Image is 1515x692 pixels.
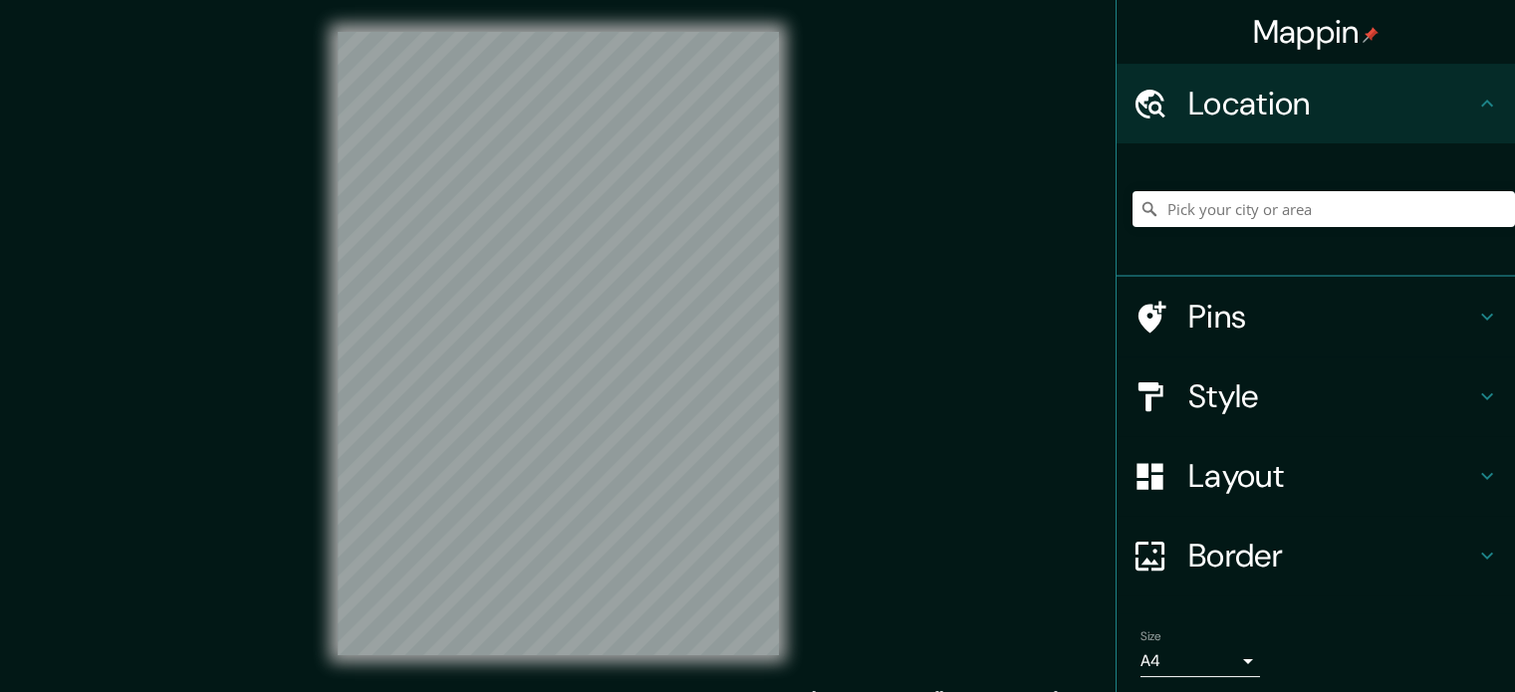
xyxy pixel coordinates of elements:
[1253,12,1380,52] h4: Mappin
[1188,536,1475,576] h4: Border
[1117,64,1515,143] div: Location
[1140,645,1260,677] div: A4
[1188,456,1475,496] h4: Layout
[338,32,779,655] canvas: Map
[1188,84,1475,123] h4: Location
[1117,356,1515,436] div: Style
[1117,277,1515,356] div: Pins
[1188,297,1475,337] h4: Pins
[1140,628,1161,645] label: Size
[1117,436,1515,516] div: Layout
[1363,27,1379,43] img: pin-icon.png
[1133,191,1515,227] input: Pick your city or area
[1117,516,1515,595] div: Border
[1188,376,1475,416] h4: Style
